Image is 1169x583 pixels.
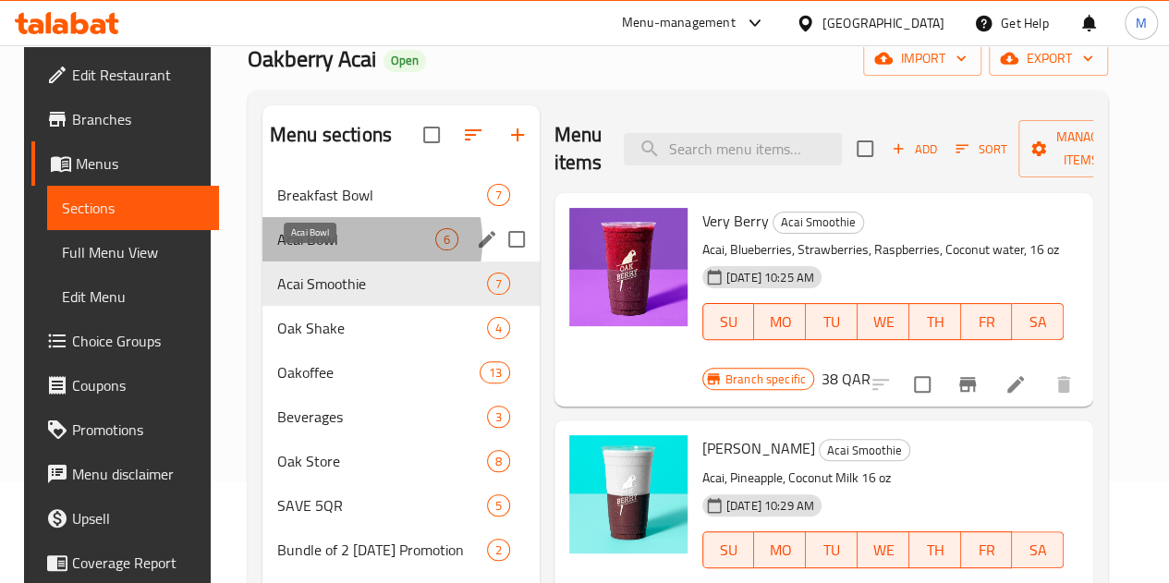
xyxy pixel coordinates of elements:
[1012,303,1064,340] button: SA
[451,113,495,157] span: Sort sections
[277,539,487,561] span: Bundle of 2 [DATE] Promotion
[773,212,864,234] div: Acai Smoothie
[1018,120,1142,177] button: Manage items
[719,269,822,286] span: [DATE] 10:25 AM
[262,261,540,306] div: Acai Smoothie7
[858,303,909,340] button: WE
[488,408,509,426] span: 3
[277,406,487,428] span: Beverages
[487,450,510,472] div: items
[1004,47,1093,70] span: export
[72,108,204,130] span: Branches
[702,207,769,235] span: Very Berry
[865,537,902,564] span: WE
[951,135,1011,164] button: Sort
[47,274,219,319] a: Edit Menu
[277,184,487,206] span: Breakfast Bowl
[961,303,1013,340] button: FR
[806,303,858,340] button: TU
[488,187,509,204] span: 7
[480,361,509,383] div: items
[262,350,540,395] div: Oakoffee13
[277,361,480,383] span: Oakoffee
[1136,13,1147,33] span: M
[277,228,435,250] span: Acai Bowl
[754,303,806,340] button: MO
[62,241,204,263] span: Full Menu View
[488,320,509,337] span: 4
[487,273,510,295] div: items
[711,537,748,564] span: SU
[702,238,1065,261] p: Acai, Blueberries, Strawberries, Raspberries, Coconut water, 16 oz
[31,363,219,407] a: Coupons
[822,13,944,33] div: [GEOGRAPHIC_DATA]
[412,115,451,154] span: Select all sections
[487,406,510,428] div: items
[72,374,204,396] span: Coupons
[72,552,204,574] span: Coverage Report
[1012,531,1064,568] button: SA
[31,319,219,363] a: Choice Groups
[858,531,909,568] button: WE
[819,439,910,461] div: Acai Smoothie
[62,197,204,219] span: Sections
[277,317,487,339] span: Oak Shake
[961,531,1013,568] button: FR
[968,537,1005,564] span: FR
[488,541,509,559] span: 2
[917,537,954,564] span: TH
[31,53,219,97] a: Edit Restaurant
[47,230,219,274] a: Full Menu View
[487,184,510,206] div: items
[488,497,509,515] span: 5
[262,306,540,350] div: Oak Shake4
[1019,309,1056,335] span: SA
[711,309,748,335] span: SU
[487,494,510,516] div: items
[277,273,487,295] span: Acai Smoothie
[1005,373,1027,395] a: Edit menu item
[569,435,688,553] img: Coco Breeze
[884,135,944,164] button: Add
[435,228,458,250] div: items
[262,483,540,528] div: SAVE 5QR5
[72,330,204,352] span: Choice Groups
[702,434,815,462] span: [PERSON_NAME]
[277,494,487,516] span: SAVE 5QR
[31,452,219,496] a: Menu disclaimer
[248,38,376,79] span: Oakberry Acai
[719,497,822,515] span: [DATE] 10:29 AM
[72,463,204,485] span: Menu disclaimer
[481,364,508,382] span: 13
[622,12,736,34] div: Menu-management
[72,419,204,441] span: Promotions
[773,212,863,233] span: Acai Smoothie
[31,496,219,540] a: Upsell
[1019,537,1056,564] span: SA
[1041,362,1086,407] button: delete
[487,539,510,561] div: items
[813,309,850,335] span: TU
[813,537,850,564] span: TU
[31,407,219,452] a: Promotions
[903,365,942,404] span: Select to update
[277,450,487,472] span: Oak Store
[62,285,204,308] span: Edit Menu
[909,531,961,568] button: TH
[989,42,1108,76] button: export
[884,135,944,164] span: Add item
[384,50,426,72] div: Open
[956,139,1006,160] span: Sort
[487,317,510,339] div: items
[702,303,755,340] button: SU
[820,440,909,461] span: Acai Smoothie
[1033,126,1127,172] span: Manage items
[488,275,509,293] span: 7
[806,531,858,568] button: TU
[754,531,806,568] button: MO
[384,53,426,68] span: Open
[909,303,961,340] button: TH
